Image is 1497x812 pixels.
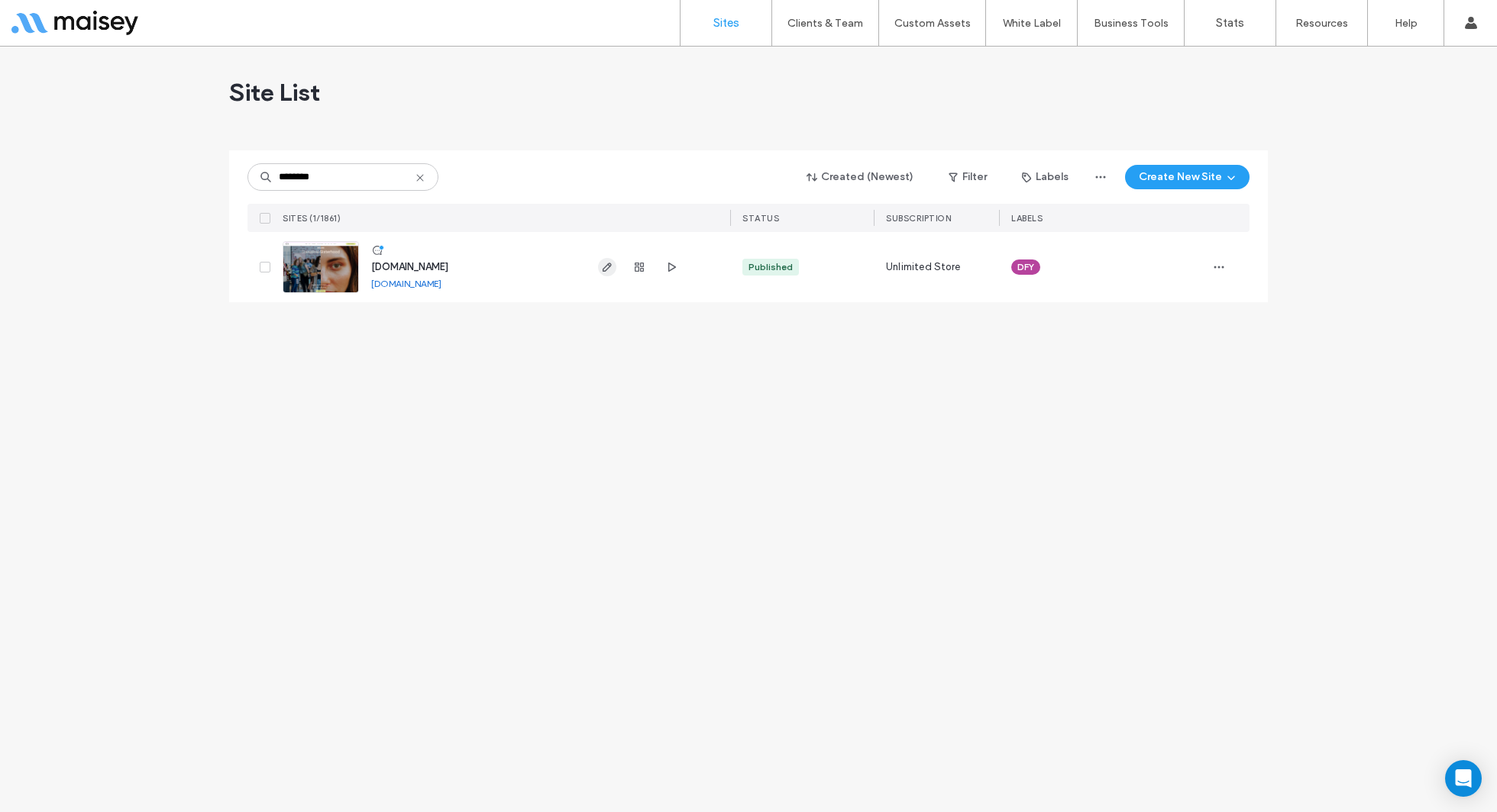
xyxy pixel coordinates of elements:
[371,278,441,289] a: [DOMAIN_NAME]
[787,17,863,30] label: Clients & Team
[229,77,320,108] span: Site List
[1011,213,1043,224] span: LABELS
[1216,16,1244,30] label: Stats
[1395,17,1418,30] label: Help
[1008,165,1082,189] button: Labels
[1295,17,1348,30] label: Resources
[794,165,927,189] button: Created (Newest)
[1445,760,1482,797] div: Open Intercom Messenger
[1094,17,1169,30] label: Business Tools
[933,165,1002,189] button: Filter
[886,259,960,275] span: Unlimited Store
[748,260,793,274] div: Published
[1125,165,1250,189] button: Create New Site
[1017,260,1034,274] span: DFY
[371,261,448,272] a: [DOMAIN_NAME]
[886,213,951,224] span: SUBSCRIPTION
[283,213,341,224] span: SITES (1/1861)
[35,11,66,24] span: Help
[742,213,779,224] span: STATUS
[894,17,971,30] label: Custom Assets
[1003,17,1061,30] label: White Label
[713,16,739,30] label: Sites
